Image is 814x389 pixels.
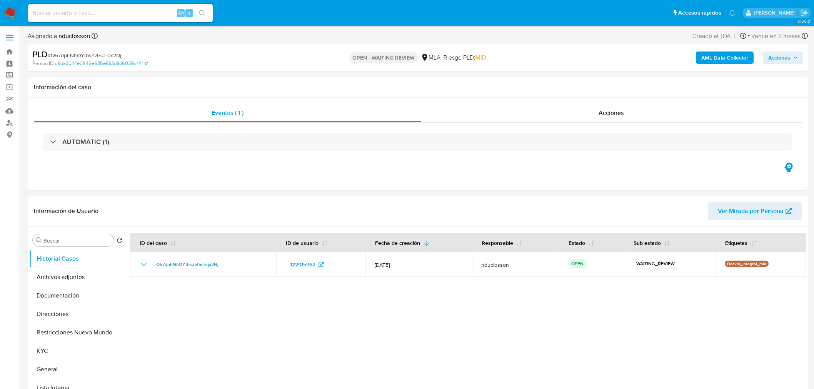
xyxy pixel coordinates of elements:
[30,249,126,268] button: Historial Casos
[475,53,486,62] span: MID
[28,32,90,40] span: Asignado a
[30,342,126,360] button: KYC
[117,237,123,246] button: Volver al orden por defecto
[32,48,48,60] b: PLD
[696,52,754,64] button: AML Data Collector
[708,202,802,220] button: Ver Mirada por Persona
[55,60,148,67] a: c9da3044e0646e635e883d8d6039c44f
[194,8,210,18] button: search-icon
[57,32,90,40] b: nduclosson
[48,52,121,59] span: # Q57dpENhOYtbsZvt5cFqx2Nj
[763,52,803,64] button: Acciones
[701,52,748,64] b: AML Data Collector
[421,53,440,62] div: MLA
[43,237,110,244] input: Buscar
[30,268,126,286] button: Archivos adjuntos
[599,108,624,117] span: Acciones
[32,60,53,67] b: Person ID
[43,133,792,151] div: AUTOMATIC (1)
[718,202,784,220] span: Ver Mirada por Persona
[212,108,244,117] span: Eventos ( 1 )
[754,9,797,17] p: nicolas.duclosson@mercadolibre.com
[62,138,109,146] h3: AUTOMATIC (1)
[444,53,486,62] span: Riesgo PLD:
[34,83,802,91] h1: Información del caso
[30,286,126,305] button: Documentación
[768,52,790,64] span: Acciones
[34,207,98,215] h1: Información de Usuario
[178,9,184,17] span: Alt
[748,31,750,41] span: -
[800,9,808,17] a: Salir
[751,32,801,40] span: Vence en 2 meses
[30,360,126,379] button: General
[30,305,126,323] button: Direcciones
[28,8,213,18] input: Buscar usuario o caso...
[692,31,746,41] div: Creado el: [DATE]
[678,9,721,17] span: Accesos rápidos
[188,9,190,17] span: s
[36,237,42,243] button: Buscar
[729,10,736,16] a: Notificaciones
[349,52,418,63] p: OPEN - WAITING REVIEW
[30,323,126,342] button: Restricciones Nuevo Mundo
